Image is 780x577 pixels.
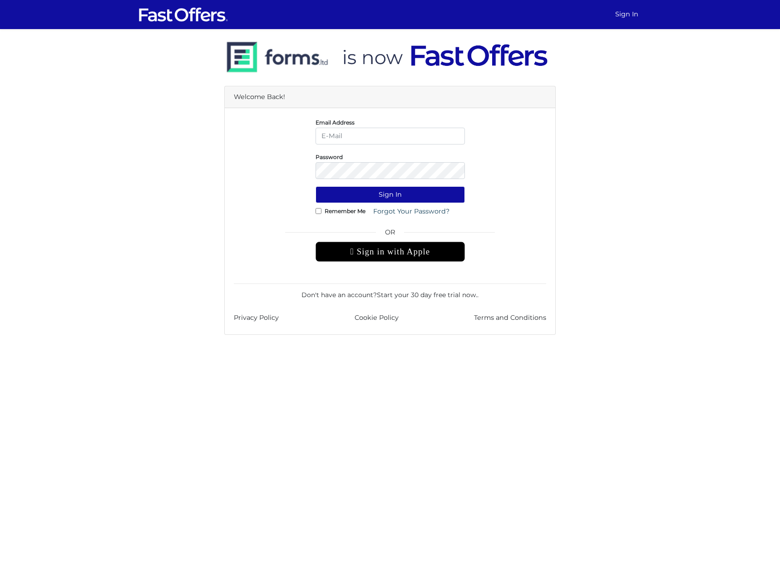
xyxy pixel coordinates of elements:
[325,210,365,212] label: Remember Me
[355,313,399,323] a: Cookie Policy
[612,5,642,23] a: Sign In
[316,156,343,158] label: Password
[225,86,555,108] div: Welcome Back!
[367,203,455,220] a: Forgot Your Password?
[316,227,465,242] span: OR
[316,128,465,144] input: E-Mail
[377,291,477,299] a: Start your 30 day free trial now.
[316,186,465,203] button: Sign In
[474,313,546,323] a: Terms and Conditions
[316,242,465,262] div: Sign in with Apple
[234,284,546,300] div: Don't have an account? .
[316,121,355,124] label: Email Address
[234,313,279,323] a: Privacy Policy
